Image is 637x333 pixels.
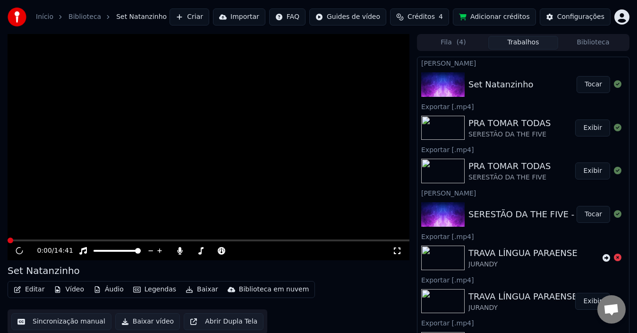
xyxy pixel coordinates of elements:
div: [PERSON_NAME] [417,187,629,198]
button: Áudio [90,283,127,296]
div: JURANDY [468,260,578,269]
button: Editar [10,283,48,296]
div: / [37,246,59,256]
div: PRA TOMAR TODAS [468,160,551,173]
a: Início [36,12,53,22]
nav: breadcrumb [36,12,167,22]
span: 14:41 [54,246,73,256]
span: Set Natanzinho [116,12,167,22]
div: SERESTÃO DA THE FIVE [468,173,551,182]
button: Baixar vídeo [115,313,180,330]
div: PRA TOMAR TODAS [468,117,551,130]
button: Baixar [182,283,222,296]
div: Bate-papo aberto [597,295,626,324]
img: youka [8,8,26,26]
div: TRAVA LÍNGUA PARAENSE [468,290,578,303]
button: Fila [418,36,488,50]
div: Exportar [.mp4] [417,317,629,328]
div: Exportar [.mp4] [417,274,629,285]
button: Abrir Dupla Tela [184,313,263,330]
div: Biblioteca em nuvem [239,285,309,294]
div: Configurações [557,12,604,22]
button: Trabalhos [488,36,558,50]
button: Créditos4 [390,9,449,26]
div: [PERSON_NAME] [417,57,629,68]
button: Adicionar créditos [453,9,536,26]
div: JURANDY [468,303,578,313]
span: ( 4 ) [457,38,466,47]
div: Exportar [.mp4] [417,144,629,155]
button: Exibir [575,162,610,179]
button: Configurações [540,9,611,26]
div: SERESTÃO DA THE FIVE [468,130,551,139]
button: Sincronização manual [11,313,111,330]
button: Tocar [577,206,610,223]
button: Guides de vídeo [309,9,386,26]
button: Legendas [129,283,180,296]
span: 0:00 [37,246,51,256]
button: Biblioteca [558,36,628,50]
span: 4 [439,12,443,22]
button: Vídeo [50,283,88,296]
button: Exibir [575,120,610,137]
div: Exportar [.mp4] [417,101,629,112]
button: FAQ [269,9,306,26]
span: Créditos [408,12,435,22]
div: TRAVA LÍNGUA PARAENSE [468,247,578,260]
button: Tocar [577,76,610,93]
button: Exibir [575,293,610,310]
div: Set Natanzinho [8,264,80,277]
a: Biblioteca [68,12,101,22]
button: Criar [170,9,209,26]
button: Importar [213,9,265,26]
div: Set Natanzinho [468,78,534,91]
div: Exportar [.mp4] [417,231,629,242]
